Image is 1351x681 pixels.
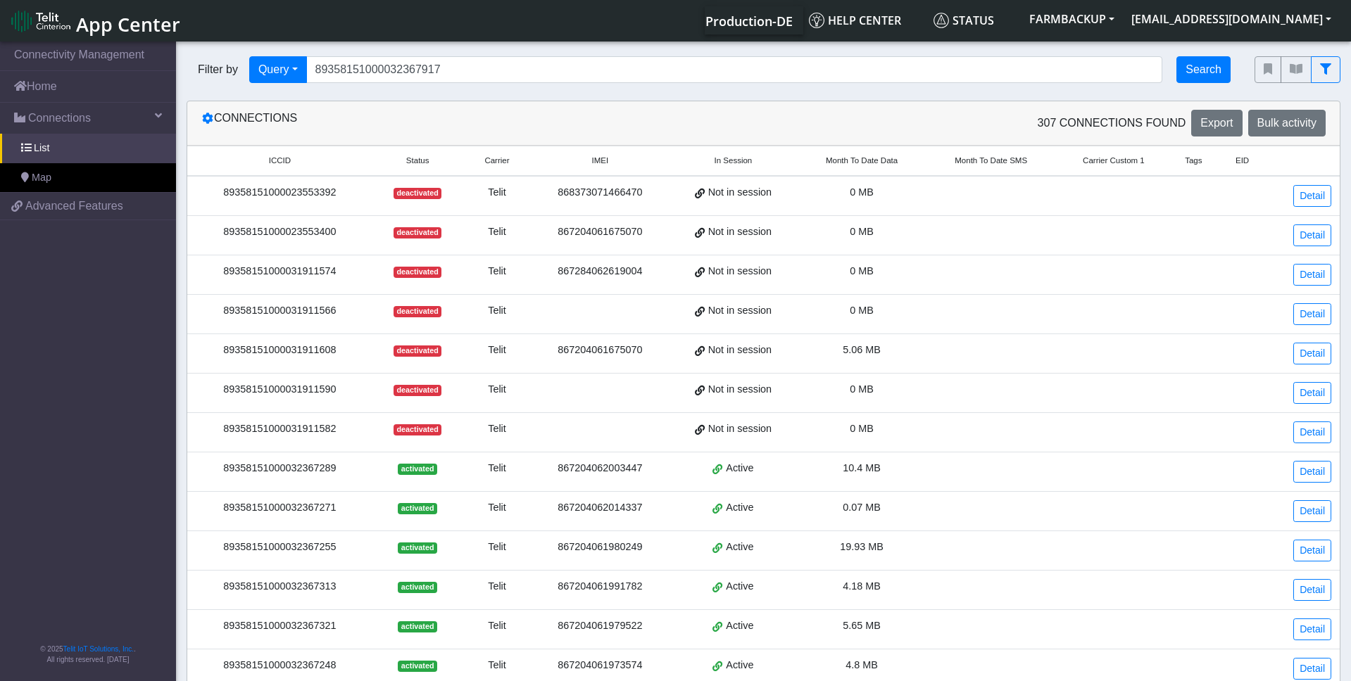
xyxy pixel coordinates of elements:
span: activated [398,503,436,514]
a: App Center [11,6,178,36]
span: Not in session [708,421,772,437]
div: 867204061675070 [539,224,660,240]
span: 10.4 MB [843,462,881,473]
span: Export [1200,117,1233,129]
a: Detail [1293,224,1331,246]
span: In Session [715,155,753,167]
span: Help center [809,13,901,28]
div: 867204061980249 [539,540,660,555]
span: 0 MB [850,186,874,198]
div: 867284062619004 [539,264,660,279]
a: Detail [1293,618,1331,640]
span: EID [1236,155,1249,167]
span: Active [726,579,753,594]
div: 89358151000032367313 [196,579,364,594]
div: 867204061675070 [539,343,660,358]
div: fitlers menu [1255,56,1340,83]
a: Detail [1293,500,1331,522]
span: Active [726,461,753,476]
div: Telit [472,224,523,240]
span: deactivated [394,424,441,435]
span: Map [32,170,51,186]
span: Tags [1185,155,1202,167]
a: Detail [1293,382,1331,404]
div: Telit [472,421,523,437]
span: Bulk activity [1257,117,1317,129]
a: Detail [1293,579,1331,601]
div: 89358151000031911566 [196,303,364,319]
button: FARMBACKUP [1021,6,1123,32]
span: Month To Date Data [826,155,898,167]
div: 89358151000031911582 [196,421,364,437]
span: Not in session [708,303,772,319]
span: 4.8 MB [846,659,878,670]
div: 867204061973574 [539,658,660,673]
div: Connections [191,110,764,136]
span: Not in session [708,382,772,397]
span: Status [934,13,994,28]
button: Query [249,56,307,83]
div: 89358151000032367255 [196,540,364,555]
button: Bulk activity [1248,110,1326,136]
div: 89358151000032367271 [196,500,364,516]
span: Advanced Features [25,198,123,215]
span: 0 MB [850,305,874,316]
a: Detail [1293,461,1331,483]
span: 0 MB [850,423,874,434]
span: Status [406,155,429,167]
span: IMEI [592,155,609,167]
div: Telit [472,382,523,397]
div: 89358151000032367289 [196,461,364,476]
span: Month To Date SMS [955,155,1027,167]
button: Search [1176,56,1231,83]
button: [EMAIL_ADDRESS][DOMAIN_NAME] [1123,6,1340,32]
span: activated [398,661,436,672]
span: activated [398,582,436,593]
div: Telit [472,185,523,201]
span: deactivated [394,188,441,199]
div: Telit [472,618,523,634]
div: 867204062014337 [539,500,660,516]
span: Carrier [484,155,509,167]
span: Not in session [708,185,772,201]
img: logo-telit-cinterion-gw-new.png [11,10,70,32]
a: Detail [1293,540,1331,561]
span: Active [726,500,753,516]
a: Detail [1293,421,1331,443]
div: Telit [472,343,523,358]
div: Telit [472,658,523,673]
div: Telit [472,500,523,516]
div: Telit [472,579,523,594]
a: Help center [803,6,928,34]
span: Not in session [708,264,772,279]
span: deactivated [394,345,441,357]
a: Detail [1293,658,1331,680]
div: 89358151000031911608 [196,343,364,358]
span: ICCID [269,155,291,167]
span: Connections [28,110,91,127]
span: 19.93 MB [840,541,884,552]
button: Export [1191,110,1242,136]
span: activated [398,464,436,475]
div: Telit [472,264,523,279]
span: 0.07 MB [843,502,881,513]
span: Active [726,618,753,634]
a: Detail [1293,264,1331,286]
div: Telit [472,461,523,476]
div: 867204061979522 [539,618,660,634]
span: App Center [76,11,180,37]
a: Detail [1293,185,1331,207]
span: deactivated [394,227,441,238]
span: Filter by [187,61,249,78]
div: Telit [472,540,523,555]
div: 89358151000032367321 [196,618,364,634]
div: Telit [472,303,523,319]
a: Telit IoT Solutions, Inc. [63,645,134,653]
img: knowledge.svg [809,13,824,28]
div: 868373071466470 [539,185,660,201]
input: Search... [306,56,1163,83]
span: activated [398,542,436,554]
span: 5.65 MB [843,620,881,631]
div: 89358151000031911590 [196,382,364,397]
span: Production-DE [705,13,793,30]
